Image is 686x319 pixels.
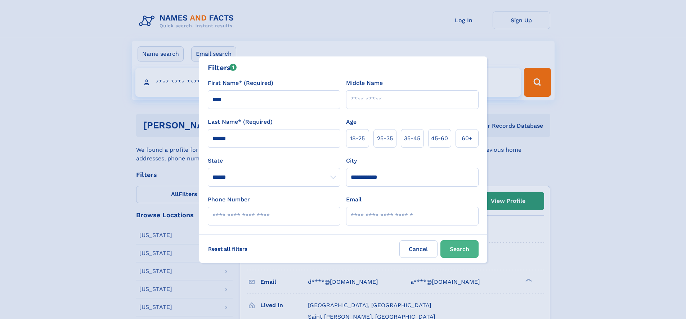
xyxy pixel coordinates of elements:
button: Search [440,240,479,258]
label: Cancel [399,240,438,258]
label: First Name* (Required) [208,79,273,87]
span: 45‑60 [431,134,448,143]
label: Age [346,118,357,126]
span: 60+ [462,134,472,143]
label: Middle Name [346,79,383,87]
label: Phone Number [208,195,250,204]
span: 35‑45 [404,134,420,143]
span: 25‑35 [377,134,393,143]
label: Last Name* (Required) [208,118,273,126]
div: Filters [208,62,237,73]
span: 18‑25 [350,134,365,143]
label: Email [346,195,362,204]
label: State [208,156,340,165]
label: City [346,156,357,165]
label: Reset all filters [203,240,252,258]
